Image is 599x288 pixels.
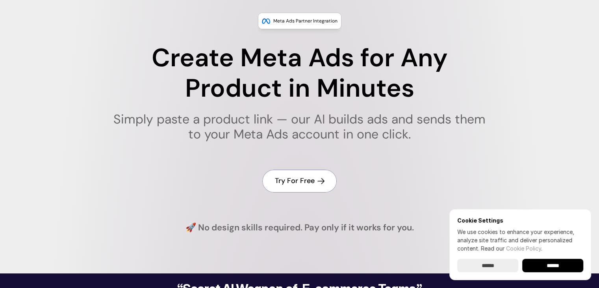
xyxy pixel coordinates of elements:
h1: Create Meta Ads for Any Product in Minutes [108,43,491,104]
a: Try For Free [262,170,337,192]
span: Read our . [481,245,542,252]
h1: Simply paste a product link — our AI builds ads and sends them to your Meta Ads account in one cl... [108,112,491,142]
h4: 🚀 No design skills required. Pay only if it works for you. [185,222,414,234]
a: Cookie Policy [506,245,541,252]
h4: Try For Free [275,176,315,186]
p: Meta Ads Partner Integration [273,17,338,25]
h6: Cookie Settings [457,217,583,224]
p: We use cookies to enhance your experience, analyze site traffic and deliver personalized content. [457,228,583,252]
